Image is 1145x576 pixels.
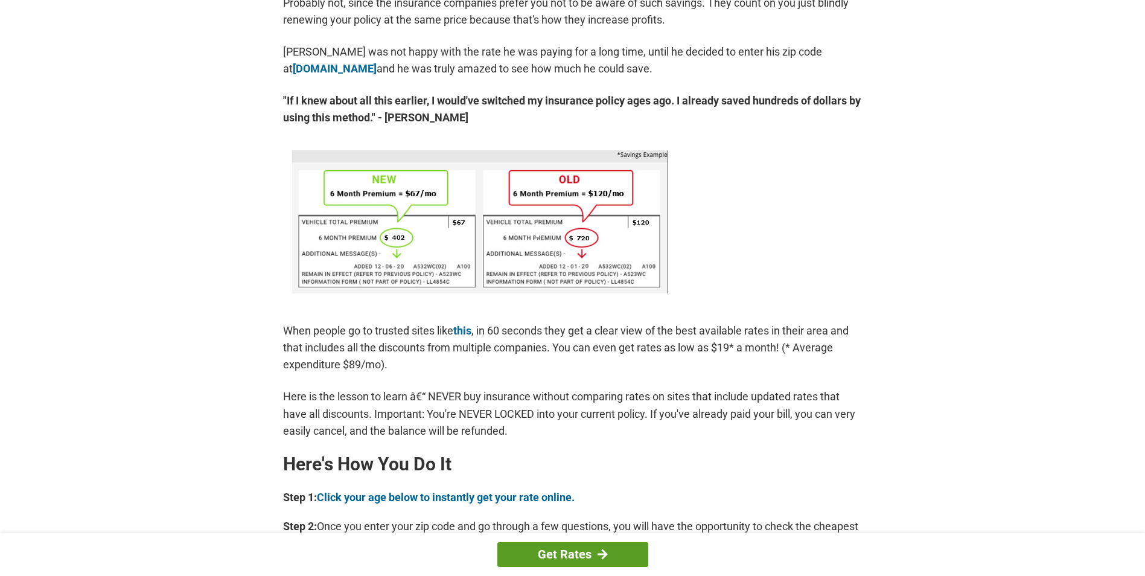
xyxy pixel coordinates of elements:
[292,150,668,293] img: savings
[283,43,863,77] p: [PERSON_NAME] was not happy with the rate he was paying for a long time, until he decided to ente...
[283,518,863,552] p: Once you enter your zip code and go through a few questions, you will have the opportunity to che...
[453,324,471,337] a: this
[283,491,317,504] b: Step 1:
[283,92,863,126] strong: "If I knew about all this earlier, I would've switched my insurance policy ages ago. I already sa...
[283,520,317,533] b: Step 2:
[497,542,648,567] a: Get Rates
[283,322,863,373] p: When people go to trusted sites like , in 60 seconds they get a clear view of the best available ...
[283,455,863,474] h2: Here's How You Do It
[317,491,575,504] a: Click your age below to instantly get your rate online.
[293,62,377,75] a: [DOMAIN_NAME]
[283,388,863,439] p: Here is the lesson to learn â€“ NEVER buy insurance without comparing rates on sites that include...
